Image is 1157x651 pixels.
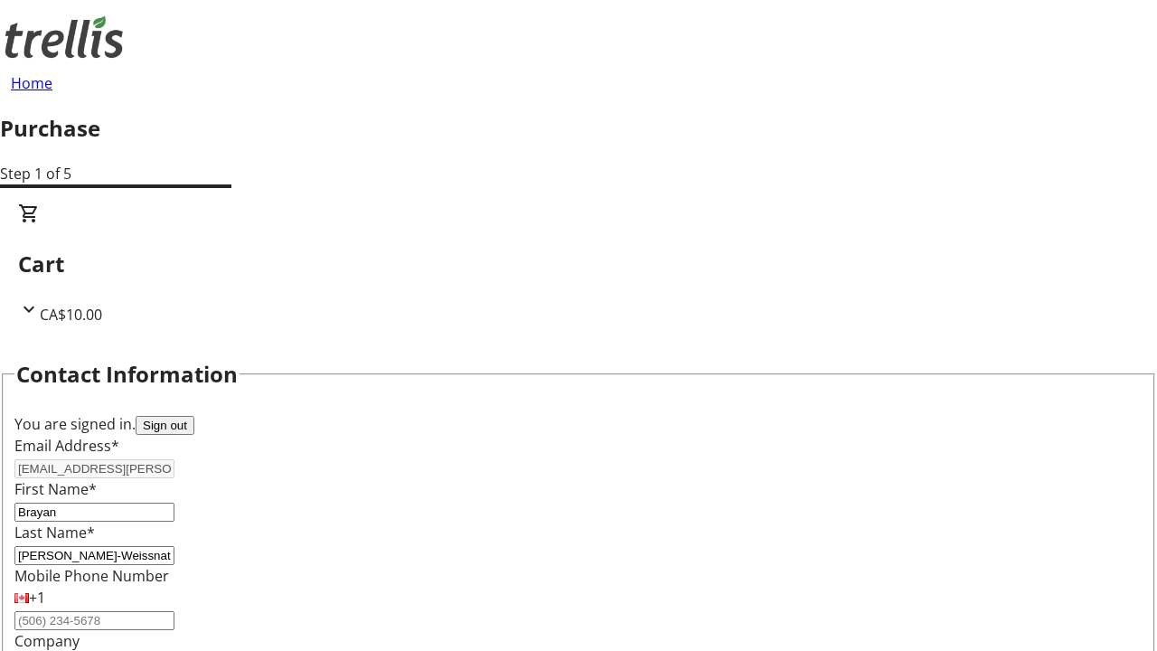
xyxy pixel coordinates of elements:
label: First Name* [14,479,97,499]
span: CA$10.00 [40,305,102,325]
h2: Cart [18,248,1139,280]
label: Email Address* [14,436,119,456]
label: Mobile Phone Number [14,566,169,586]
div: You are signed in. [14,413,1143,435]
label: Last Name* [14,523,95,542]
button: Sign out [136,416,194,435]
h2: Contact Information [16,358,238,391]
input: (506) 234-5678 [14,611,174,630]
div: CartCA$10.00 [18,203,1139,325]
label: Company [14,631,80,651]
